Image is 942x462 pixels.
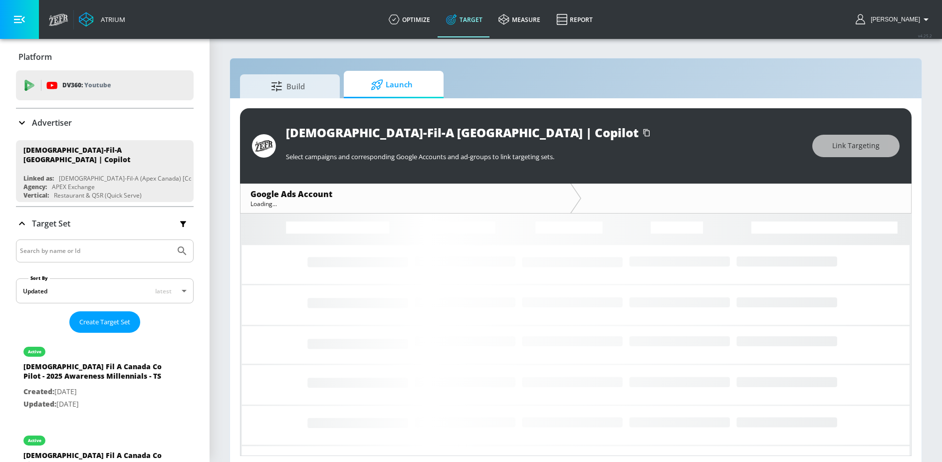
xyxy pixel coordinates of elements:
div: Target Set [16,207,194,240]
div: Advertiser [16,109,194,137]
div: Loading... [250,200,560,208]
div: active [28,349,41,354]
button: [PERSON_NAME] [856,13,932,25]
label: Sort By [28,275,50,281]
span: Updated: [23,399,56,409]
div: active [28,438,41,443]
p: Advertiser [32,117,72,128]
div: Linked as: [23,174,54,183]
div: [DEMOGRAPHIC_DATA] Fil A Canada Co Pilot - 2025 Awareness Millennials - TS [23,362,163,386]
div: [DEMOGRAPHIC_DATA]-Fil-A [GEOGRAPHIC_DATA] | Copilot [23,145,177,164]
span: Launch [354,73,430,97]
p: Select campaigns and corresponding Google Accounts and ad-groups to link targeting sets. [286,152,802,161]
div: Restaurant & QSR (Quick Serve) [54,191,142,200]
a: Atrium [79,12,125,27]
a: Report [548,1,601,37]
span: latest [155,287,172,295]
a: optimize [381,1,438,37]
div: Vertical: [23,191,49,200]
div: [DEMOGRAPHIC_DATA]-Fil-A (Apex Canada) [Co-Pilot] [59,174,208,183]
p: Platform [18,51,52,62]
div: Atrium [97,15,125,24]
p: Target Set [32,218,70,229]
div: Agency: [23,183,47,191]
span: login as: nathan.mistretta@zefr.com [867,16,920,23]
p: DV360: [62,80,111,91]
span: Create Target Set [79,316,130,328]
p: Youtube [84,80,111,90]
div: APEX Exchange [52,183,95,191]
div: active[DEMOGRAPHIC_DATA] Fil A Canada Co Pilot - 2025 Awareness Millennials - TSCreated:[DATE]Upd... [16,337,194,418]
div: Google Ads Account [250,189,560,200]
p: [DATE] [23,386,163,398]
div: [DEMOGRAPHIC_DATA]-Fil-A [GEOGRAPHIC_DATA] | CopilotLinked as:[DEMOGRAPHIC_DATA]-Fil-A (Apex Cana... [16,140,194,202]
input: Search by name or Id [20,244,171,257]
div: Google Ads AccountLoading... [240,184,570,213]
span: v 4.25.2 [918,33,932,38]
div: [DEMOGRAPHIC_DATA]-Fil-A [GEOGRAPHIC_DATA] | Copilot [286,124,639,141]
a: measure [490,1,548,37]
p: [DATE] [23,398,163,411]
div: Updated [23,287,47,295]
div: Platform [16,43,194,71]
span: Created: [23,387,54,396]
button: Create Target Set [69,311,140,333]
span: Build [250,74,326,98]
div: DV360: Youtube [16,70,194,100]
a: Target [438,1,490,37]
